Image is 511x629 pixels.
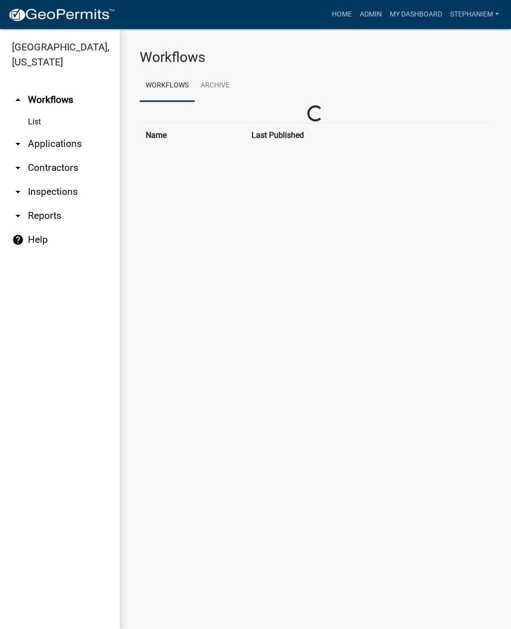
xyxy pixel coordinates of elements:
[12,186,24,198] i: arrow_drop_down
[140,123,246,147] th: Name
[195,70,236,102] a: Archive
[386,5,446,24] a: My Dashboard
[446,5,503,24] a: StephanieM
[12,162,24,174] i: arrow_drop_down
[12,94,24,106] i: arrow_drop_up
[12,138,24,150] i: arrow_drop_down
[140,70,195,102] a: Workflows
[12,210,24,222] i: arrow_drop_down
[356,5,386,24] a: Admin
[12,234,24,246] i: help
[328,5,356,24] a: Home
[246,123,453,147] th: Last Published
[140,49,491,66] h3: Workflows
